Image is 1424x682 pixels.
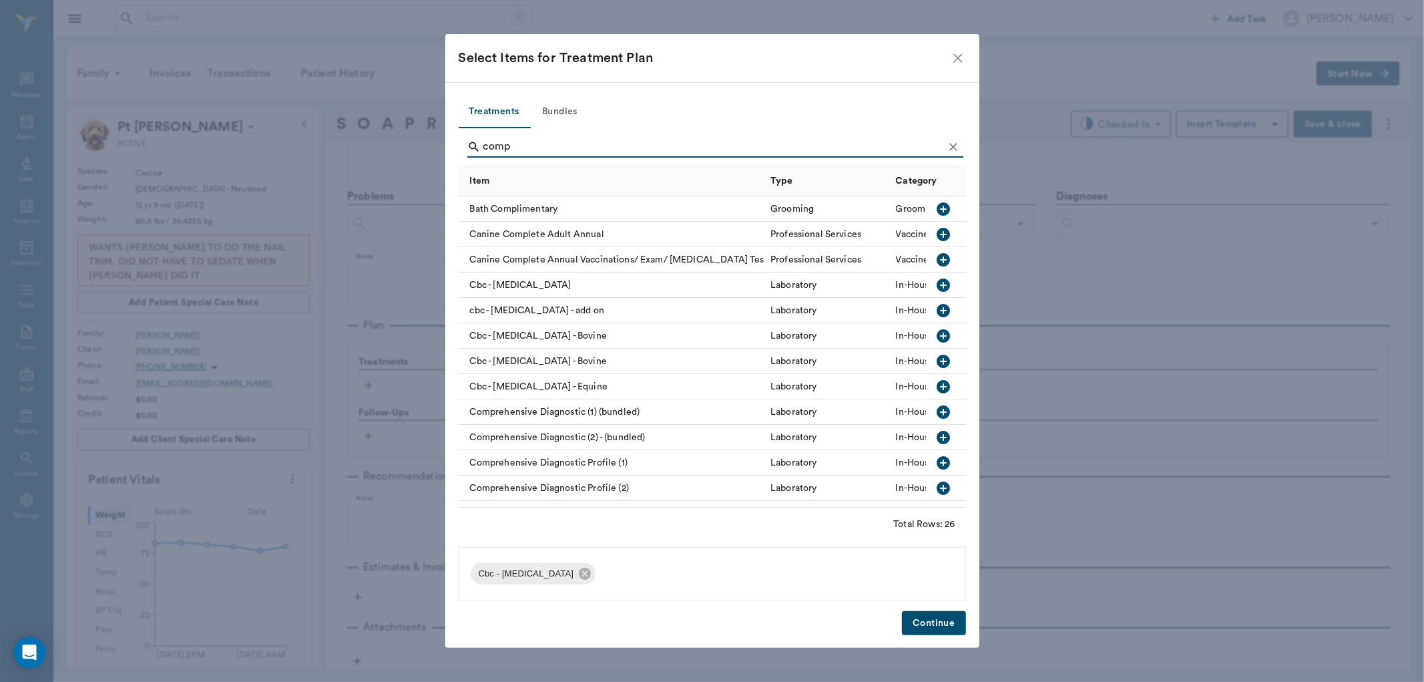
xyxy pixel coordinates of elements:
div: Cbc - [MEDICAL_DATA] [459,273,764,298]
div: Canine Complete Adult Annual [459,222,764,247]
div: Comprehensive Diagnostic Profile (2) [459,476,764,501]
div: Bath Complimentary [459,196,764,222]
div: Cbc - [MEDICAL_DATA] [471,563,596,584]
div: In-House Lab [896,279,953,292]
div: Vaccine [896,228,929,241]
div: Cbc - [MEDICAL_DATA] - Bovine [459,323,764,349]
button: Clear [943,137,963,157]
div: Laboratory [770,405,817,419]
div: In-House Lab [896,380,953,393]
div: In-House Lab [896,431,953,444]
button: close [950,50,966,66]
div: Select Items for Treatment Plan [459,47,950,69]
div: Type [770,162,793,200]
div: Comprehensive Diagnostic (1) (bundled) [459,399,764,425]
div: Category [889,166,1100,196]
div: Item [470,162,490,200]
div: Search [467,136,963,160]
div: Canine Complete Annual Vaccinations/ Exam/ [MEDICAL_DATA] Test [459,247,764,273]
div: Injection [896,507,934,520]
div: In-House Lab [896,329,953,343]
div: Grooming [896,202,939,216]
div: cbc - [MEDICAL_DATA] - add on [459,298,764,323]
div: Cbc - [MEDICAL_DATA] - Bovine [459,349,764,374]
div: In-House Lab [896,405,953,419]
input: Find a treatment [483,136,943,158]
button: Continue [902,611,965,636]
div: Laboratory [770,279,817,292]
div: Laboratory [770,456,817,470]
div: Type [764,166,889,196]
div: Total Rows: 26 [893,518,955,531]
div: Laboratory [770,482,817,495]
div: Category [896,162,937,200]
div: Ear Mite Treatment Complete [459,501,764,526]
div: Professional Services [770,253,861,267]
div: Laboratory [770,380,817,393]
div: Grooming [770,202,814,216]
div: Vaccine [896,253,929,267]
div: Laboratory [770,431,817,444]
div: In-House Lab [896,304,953,317]
div: Comprehensive Diagnostic Profile (1) [459,450,764,476]
div: Laboratory [770,304,817,317]
div: Laboratory [770,329,817,343]
div: Laboratory [770,355,817,368]
div: In-House Lab [896,456,953,470]
div: Comprehensive Diagnostic (2) - (bundled) [459,425,764,450]
div: Professional Services [770,228,861,241]
div: Open Intercom Messenger [13,637,45,669]
button: Bundles [530,96,590,128]
button: Treatments [459,96,530,128]
div: Item [459,166,764,196]
span: Cbc - [MEDICAL_DATA] [471,567,582,580]
div: In-House Lab [896,482,953,495]
div: Pharmacy [770,507,812,520]
div: Cbc - [MEDICAL_DATA] - Equine [459,374,764,399]
div: In-House Lab [896,355,953,368]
